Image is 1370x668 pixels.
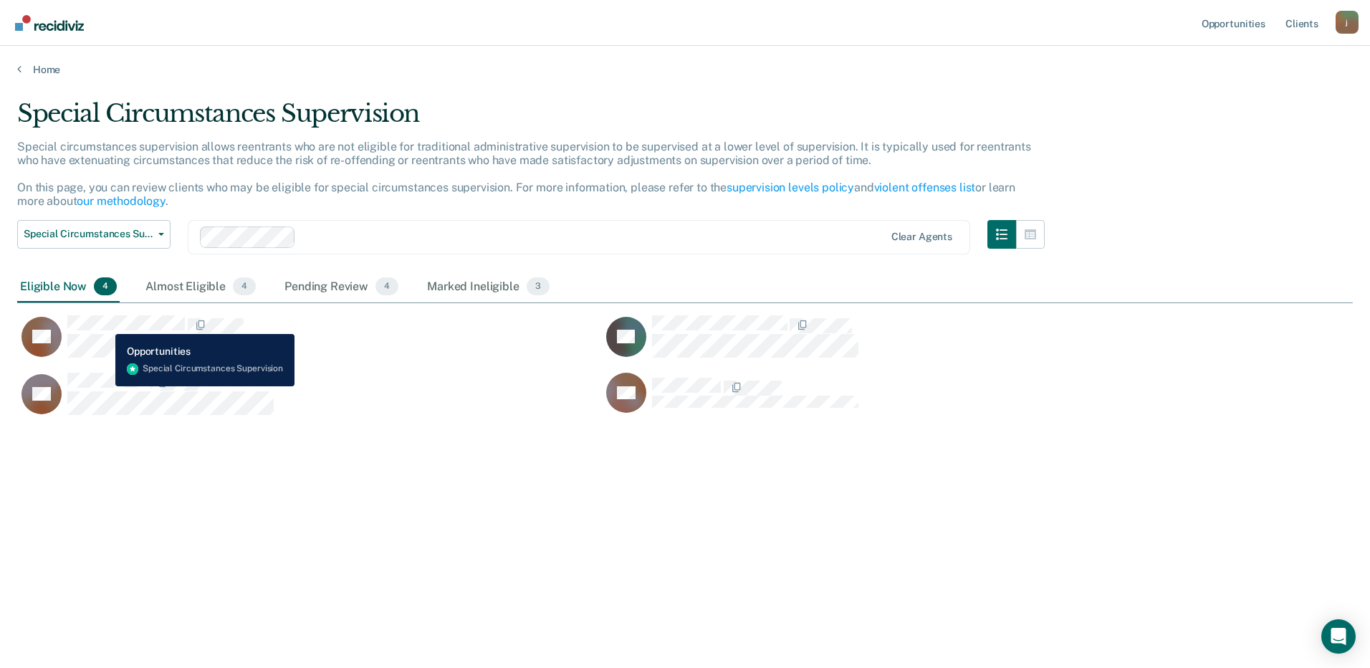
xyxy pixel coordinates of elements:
[17,272,120,303] div: Eligible Now4
[1336,11,1359,34] div: j
[1321,619,1356,654] div: Open Intercom Messenger
[143,272,259,303] div: Almost Eligible4
[17,315,602,372] div: CaseloadOpportunityCell-585IB
[17,220,171,249] button: Special Circumstances Supervision
[874,181,976,194] a: violent offenses list
[24,228,153,240] span: Special Circumstances Supervision
[77,194,166,208] a: our methodology
[602,372,1187,429] div: CaseloadOpportunityCell-9815R
[15,15,84,31] img: Recidiviz
[727,181,854,194] a: supervision levels policy
[17,372,602,429] div: CaseloadOpportunityCell-441IF
[17,99,1045,140] div: Special Circumstances Supervision
[1336,11,1359,34] button: Profile dropdown button
[233,277,256,296] span: 4
[94,277,117,296] span: 4
[602,315,1187,372] div: CaseloadOpportunityCell-965HU
[17,140,1031,209] p: Special circumstances supervision allows reentrants who are not eligible for traditional administ...
[282,272,401,303] div: Pending Review4
[891,231,952,243] div: Clear agents
[424,272,552,303] div: Marked Ineligible3
[17,63,1353,76] a: Home
[375,277,398,296] span: 4
[527,277,550,296] span: 3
